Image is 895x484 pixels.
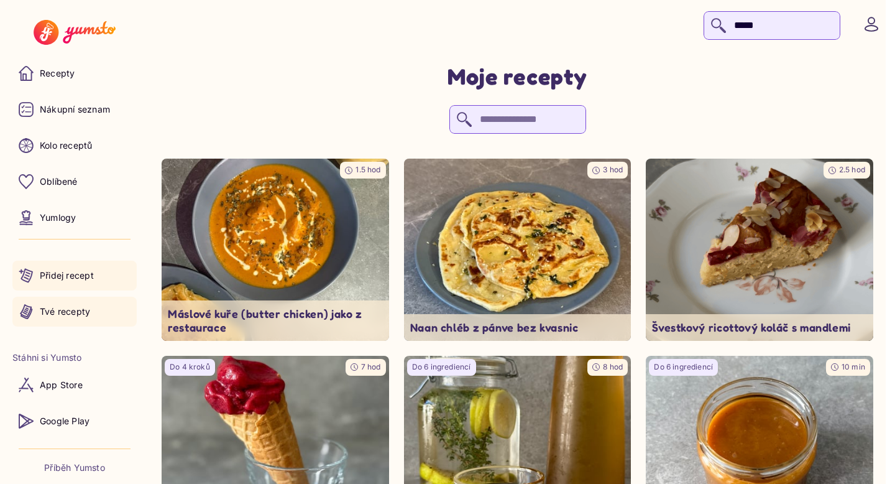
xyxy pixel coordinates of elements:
[44,462,105,474] a: Příběh Yumsto
[404,159,631,341] img: undefined
[40,212,76,224] p: Yumlogy
[12,351,137,364] li: Stáhni si Yumsto
[12,167,137,197] a: Oblíbené
[12,261,137,291] a: Přidej recept
[168,307,383,335] p: Máslové kuře (butter chicken) jako z restaurace
[447,62,587,90] h1: Moje recepty
[162,159,389,341] img: undefined
[12,297,137,327] a: Tvé recepty
[40,67,75,80] p: Recepty
[842,362,865,371] span: 10 min
[603,165,623,174] span: 3 hod
[12,131,137,161] a: Kolo receptů
[356,165,380,174] span: 1.5 hod
[34,20,115,45] img: Yumsto logo
[40,305,90,318] p: Tvé recepty
[654,362,713,373] p: Do 6 ingrediencí
[12,203,137,233] a: Yumlogy
[40,103,110,116] p: Nákupní seznam
[603,362,623,371] span: 8 hod
[646,159,873,341] img: undefined
[412,362,471,373] p: Do 6 ingrediencí
[361,362,381,371] span: 7 hod
[40,139,93,152] p: Kolo receptů
[12,58,137,88] a: Recepty
[12,370,137,400] a: App Store
[410,320,625,335] p: Naan chléb z pánve bez kvasnic
[40,269,94,282] p: Přidej recept
[839,165,865,174] span: 2.5 hod
[40,415,89,427] p: Google Play
[646,159,873,341] a: undefined2.5 hodŠvestkový ricottový koláč s mandlemi
[12,95,137,124] a: Nákupní seznam
[404,159,631,341] a: undefined3 hodNaan chléb z pánve bez kvasnic
[652,320,867,335] p: Švestkový ricottový koláč s mandlemi
[12,406,137,436] a: Google Play
[162,159,389,341] a: undefined1.5 hodMáslové kuře (butter chicken) jako z restaurace
[40,379,83,391] p: App Store
[40,175,78,188] p: Oblíbené
[170,362,210,373] p: Do 4 kroků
